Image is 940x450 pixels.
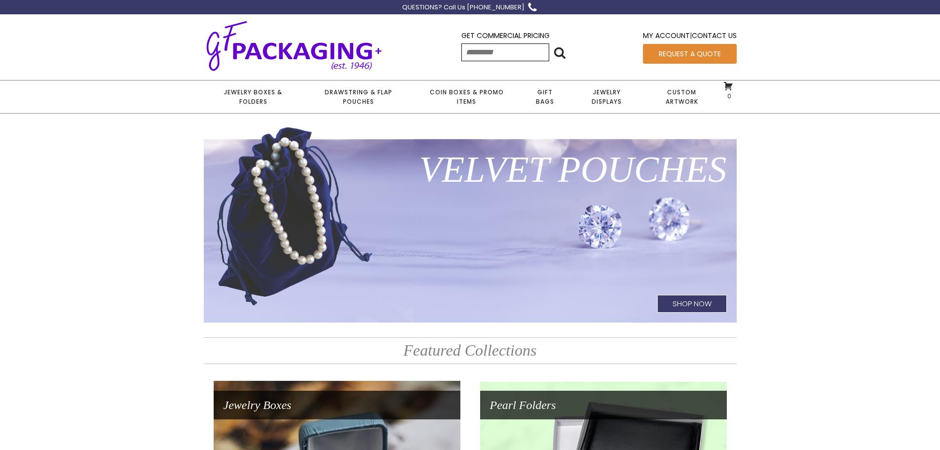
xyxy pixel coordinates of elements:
[723,81,733,100] a: 0
[461,31,550,41] a: Get Commercial Pricing
[643,31,690,41] a: My Account
[480,391,727,419] h1: Pearl Folders
[204,125,737,323] a: Velvet PouchesShop Now
[204,19,384,73] img: GF Packaging + - Established 1946
[414,81,519,113] a: Coin Boxes & Promo Items
[214,391,460,419] h1: Jewelry Boxes
[692,31,737,41] a: Contact Us
[725,92,731,100] span: 0
[204,135,737,204] h1: Velvet Pouches
[657,295,727,313] h1: Shop Now
[402,2,525,13] div: QUESTIONS? Call Us [PHONE_NUMBER]
[204,81,303,113] a: Jewelry Boxes & Folders
[643,44,737,64] a: Request a Quote
[643,30,737,43] div: |
[204,337,737,364] h2: Featured Collections
[570,81,643,113] a: Jewelry Displays
[643,81,720,113] a: Custom Artwork
[520,81,570,113] a: Gift Bags
[303,81,414,113] a: Drawstring & Flap Pouches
